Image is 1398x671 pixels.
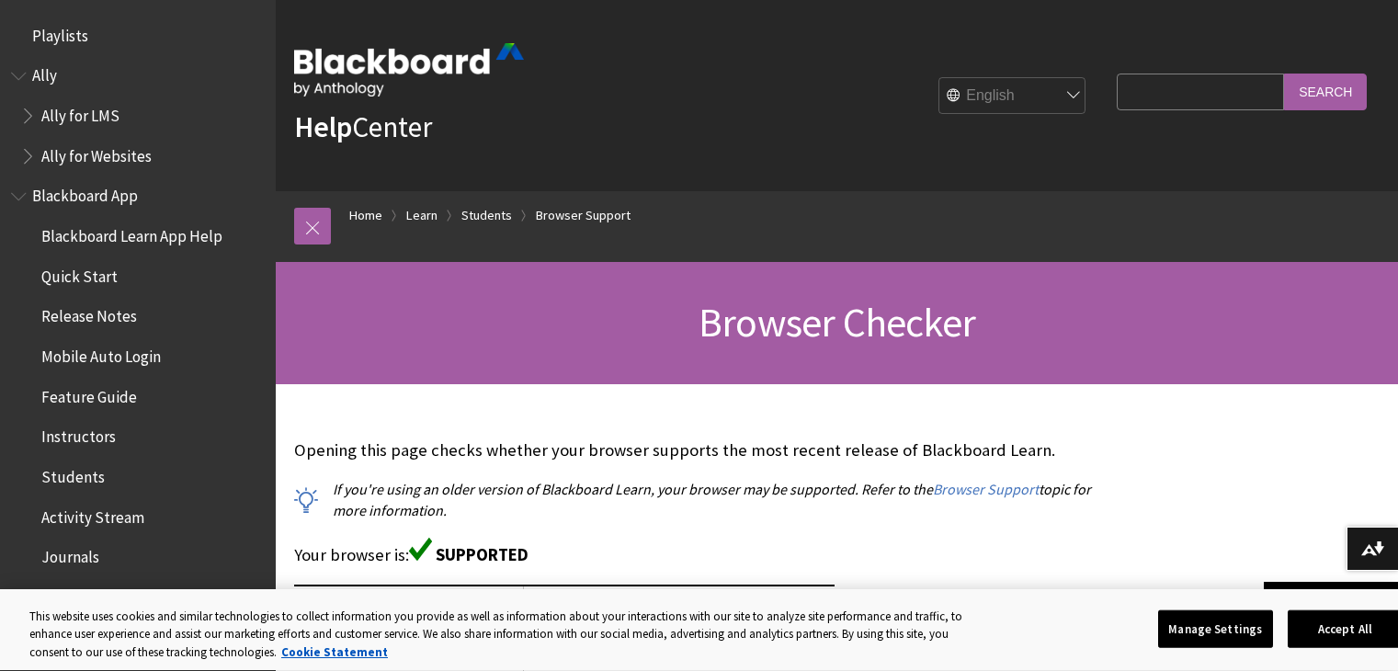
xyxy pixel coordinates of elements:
span: Blackboard App [32,181,138,206]
a: Browser Support [536,204,631,227]
select: Site Language Selector [939,78,1086,115]
span: Playlists [32,20,88,45]
span: Activity Stream [41,502,144,527]
span: Students [41,461,105,486]
span: Release Notes [41,301,137,326]
span: Courses and Organizations [41,582,215,607]
span: SUPPORTED [436,544,529,565]
img: Blackboard by Anthology [294,43,524,97]
a: Back to top [1264,582,1398,616]
img: Green supported icon [409,538,432,561]
span: Quick Start [41,261,118,286]
input: Search [1284,74,1367,109]
span: Blackboard Learn App Help [41,221,222,245]
span: Ally for Websites [41,141,152,165]
span: Browser Checker [699,297,975,347]
nav: Book outline for Anthology Ally Help [11,61,265,172]
a: Home [349,204,382,227]
span: Ally for LMS [41,100,119,125]
td: Operating System [294,586,524,633]
div: This website uses cookies and similar technologies to collect information you provide as well as ... [29,608,979,662]
p: Your browser is: [294,538,1108,567]
a: Browser Support [933,480,1039,499]
span: Journals [41,542,99,567]
span: Mobile Auto Login [41,341,161,366]
button: Manage Settings [1158,609,1273,648]
nav: Book outline for Playlists [11,20,265,51]
a: Students [461,204,512,227]
a: HelpCenter [294,108,432,145]
span: Instructors [41,422,116,447]
span: Ally [32,61,57,85]
p: If you're using an older version of Blackboard Learn, your browser may be supported. Refer to the... [294,479,1108,520]
span: Feature Guide [41,381,137,406]
p: Opening this page checks whether your browser supports the most recent release of Blackboard Learn. [294,438,1108,462]
a: Learn [406,204,438,227]
strong: Help [294,108,352,145]
a: More information about your privacy, opens in a new tab [281,644,388,660]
